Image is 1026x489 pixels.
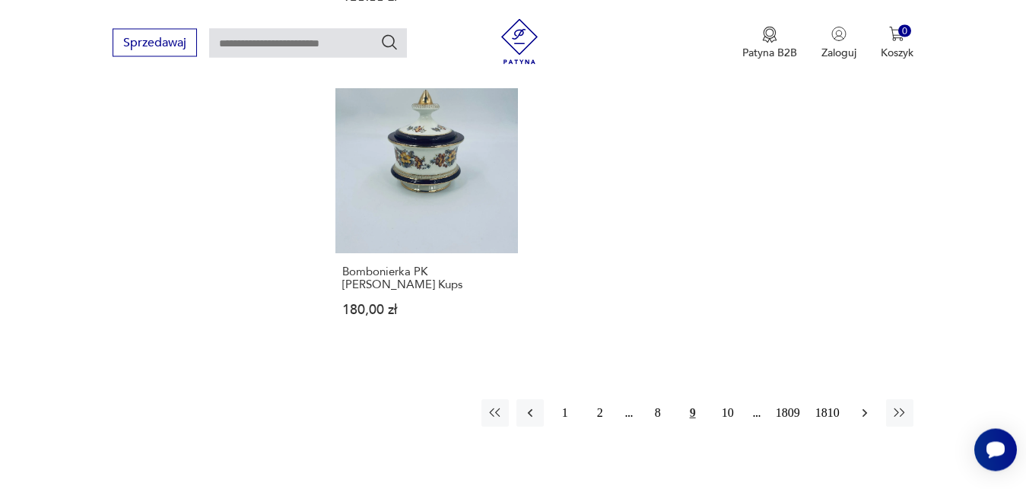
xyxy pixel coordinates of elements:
[342,303,511,316] p: 180,00 zł
[644,399,672,427] button: 8
[812,399,843,427] button: 1810
[497,18,542,64] img: Patyna - sklep z meblami i dekoracjami vintage
[742,26,797,59] a: Ikona medaluPatyna B2B
[821,45,856,59] p: Zaloguj
[586,399,614,427] button: 2
[821,26,856,59] button: Zaloguj
[772,399,804,427] button: 1809
[113,28,197,56] button: Sprzedawaj
[881,26,913,59] button: 0Koszyk
[974,428,1017,471] iframe: Smartsupp widget button
[742,45,797,59] p: Patyna B2B
[551,399,579,427] button: 1
[742,26,797,59] button: Patyna B2B
[889,26,904,41] img: Ikona koszyka
[881,45,913,59] p: Koszyk
[831,26,847,41] img: Ikonka użytkownika
[335,71,518,346] a: Bombonierka PK Klaus Cutik KupsBombonierka PK [PERSON_NAME] Kups180,00 zł
[679,399,707,427] button: 9
[762,26,777,43] img: Ikona medalu
[113,38,197,49] a: Sprzedawaj
[342,265,511,291] h3: Bombonierka PK [PERSON_NAME] Kups
[898,24,911,37] div: 0
[714,399,742,427] button: 10
[380,33,399,51] button: Szukaj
